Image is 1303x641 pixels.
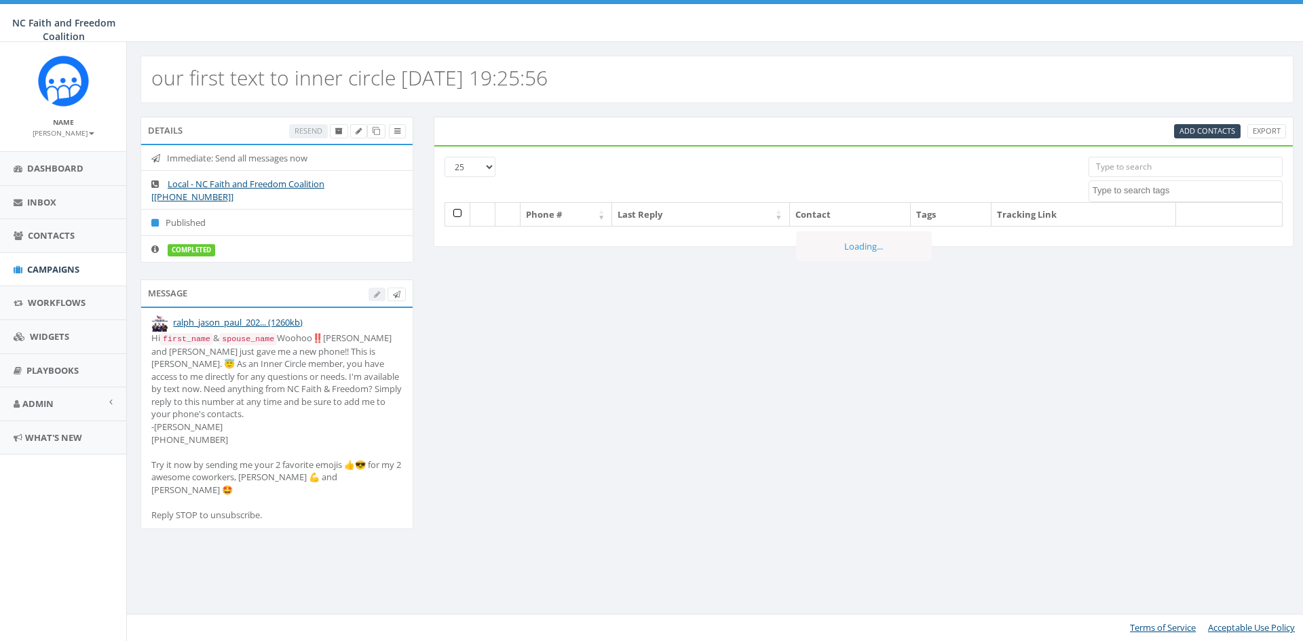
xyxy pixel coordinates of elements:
code: first_name [160,333,213,345]
div: Message [140,279,413,307]
span: Send Test Message [393,289,400,299]
div: Hi & Woohoo‼️[PERSON_NAME] and [PERSON_NAME] just gave me a new phone!! This is [PERSON_NAME]. 😇 ... [151,332,402,522]
small: [PERSON_NAME] [33,128,94,138]
th: Tracking Link [992,203,1176,227]
span: Add Contacts [1179,125,1235,136]
span: Campaigns [27,263,79,275]
span: Playbooks [26,364,79,376]
div: Loading... [796,231,932,262]
code: spouse_name [219,333,277,345]
span: What's New [25,431,82,444]
span: NC Faith and Freedom Coalition [12,16,115,43]
div: Details [140,117,413,144]
a: ralph_jason_paul_202... (1260kb) [173,316,303,328]
span: CSV files only [1179,125,1235,136]
img: Rally_Corp_Icon.png [38,56,89,106]
span: Clone Campaign [373,125,380,136]
th: Phone # [521,203,612,227]
span: Edit Campaign Title [356,125,362,136]
i: Published [151,218,166,227]
input: Type to search [1089,157,1283,177]
a: Local - NC Faith and Freedom Coalition [[PHONE_NUMBER]] [151,178,324,203]
li: Published [141,209,413,236]
a: Add Contacts [1174,124,1241,138]
label: completed [168,244,215,256]
textarea: Search [1093,184,1282,197]
span: Widgets [30,330,69,343]
small: Name [53,117,74,127]
h2: our first text to inner circle [DATE] 19:25:56 [151,66,548,89]
li: Immediate: Send all messages now [141,145,413,172]
a: [PERSON_NAME] [33,126,94,138]
span: Contacts [28,229,75,241]
th: Tags [911,203,992,227]
a: Terms of Service [1130,621,1196,634]
a: Export [1247,124,1286,138]
span: Workflows [28,296,86,309]
span: Archive Campaign [335,125,343,136]
span: Admin [22,397,54,410]
i: Immediate: Send all messages now [151,154,167,163]
span: View Campaign Delivery Statistics [394,125,400,136]
a: Acceptable Use Policy [1208,621,1295,634]
span: Dashboard [27,162,83,174]
span: Inbox [27,196,56,208]
th: Last Reply [612,203,789,227]
th: Contact [790,203,911,227]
